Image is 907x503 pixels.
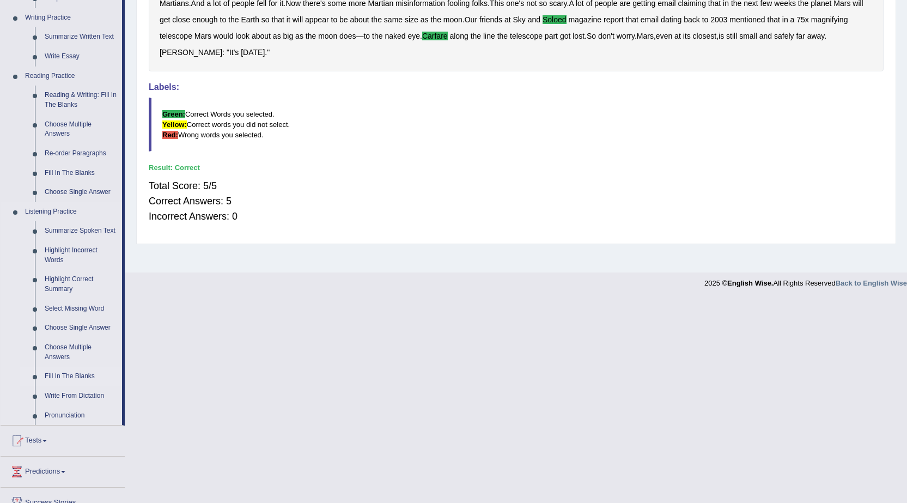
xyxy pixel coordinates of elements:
[483,32,495,40] b: line
[371,15,381,24] b: the
[674,32,681,40] b: at
[385,32,405,40] b: naked
[421,15,429,24] b: as
[1,426,125,453] a: Tests
[241,15,259,24] b: Earth
[811,15,848,24] b: magnifying
[149,173,884,229] div: Total Score: 5/5 Correct Answers: 5 Incorrect Answers: 0
[510,32,543,40] b: telescope
[40,406,122,426] a: Pronunciation
[573,32,585,40] b: lost
[20,202,122,222] a: Listening Practice
[40,338,122,367] a: Choose Multiple Answers
[568,15,601,24] b: magazine
[405,15,418,24] b: size
[739,32,757,40] b: small
[443,15,462,24] b: moon
[598,32,614,40] b: don't
[40,318,122,338] a: Choose Single Answer
[684,15,700,24] b: back
[40,183,122,202] a: Choose Single Answer
[149,98,884,151] blockquote: Correct Words you selected. Correct words you did not select. Wrong words you selected.
[587,32,596,40] b: So
[273,32,281,40] b: as
[350,15,369,24] b: about
[372,32,382,40] b: the
[637,32,654,40] b: Mars
[287,15,290,24] b: it
[782,15,788,24] b: in
[661,15,681,24] b: dating
[40,367,122,386] a: Fill In The Blanks
[774,32,794,40] b: safely
[513,15,525,24] b: Sky
[40,221,122,241] a: Summarize Spoken Text
[497,32,508,40] b: the
[702,15,709,24] b: to
[479,15,502,24] b: friends
[283,32,294,40] b: big
[807,32,825,40] b: away
[430,15,441,24] b: the
[162,120,187,129] b: Yellow:
[40,386,122,406] a: Write From Dictation
[710,15,727,24] b: 2003
[40,299,122,319] a: Select Missing Word
[693,32,717,40] b: closest
[40,241,122,270] a: Highlight Incorrect Words
[252,32,271,40] b: about
[704,272,907,288] div: 2025 © All Rights Reserved
[20,66,122,86] a: Reading Practice
[796,15,809,24] b: 75x
[836,279,907,287] strong: Back to English Wise
[422,32,448,40] b: carfare
[656,32,672,40] b: even
[545,32,558,40] b: part
[40,270,122,299] a: Highlight Correct Summary
[504,15,511,24] b: at
[305,15,329,24] b: appear
[363,32,370,40] b: to
[295,32,303,40] b: as
[162,110,185,118] b: Green:
[683,32,691,40] b: its
[40,144,122,163] a: Re-order Paragraphs
[40,163,122,183] a: Fill In The Blanks
[617,32,635,40] b: worry
[318,32,337,40] b: moon
[229,48,239,57] b: It's
[261,15,270,24] b: so
[790,15,795,24] b: a
[40,86,122,114] a: Reading & Writing: Fill In The Blanks
[40,115,122,144] a: Choose Multiple Answers
[194,32,211,40] b: Mars
[726,32,737,40] b: still
[235,32,249,40] b: look
[604,15,624,24] b: report
[727,279,773,287] strong: English Wise.
[641,15,659,24] b: email
[228,15,239,24] b: the
[293,15,303,24] b: will
[449,32,468,40] b: along
[384,15,403,24] b: same
[471,32,481,40] b: the
[40,47,122,66] a: Write Essay
[172,15,190,24] b: close
[339,32,356,40] b: does
[214,32,234,40] b: would
[729,15,765,24] b: mentioned
[768,15,780,24] b: that
[719,32,724,40] b: is
[241,48,265,57] b: [DATE]
[160,48,222,57] b: [PERSON_NAME]
[149,82,884,92] h4: Labels:
[465,15,477,24] b: Our
[162,131,178,139] b: Red:
[331,15,338,24] b: to
[1,457,125,484] a: Predictions
[560,32,570,40] b: got
[339,15,348,24] b: be
[528,15,540,24] b: and
[407,32,420,40] b: eye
